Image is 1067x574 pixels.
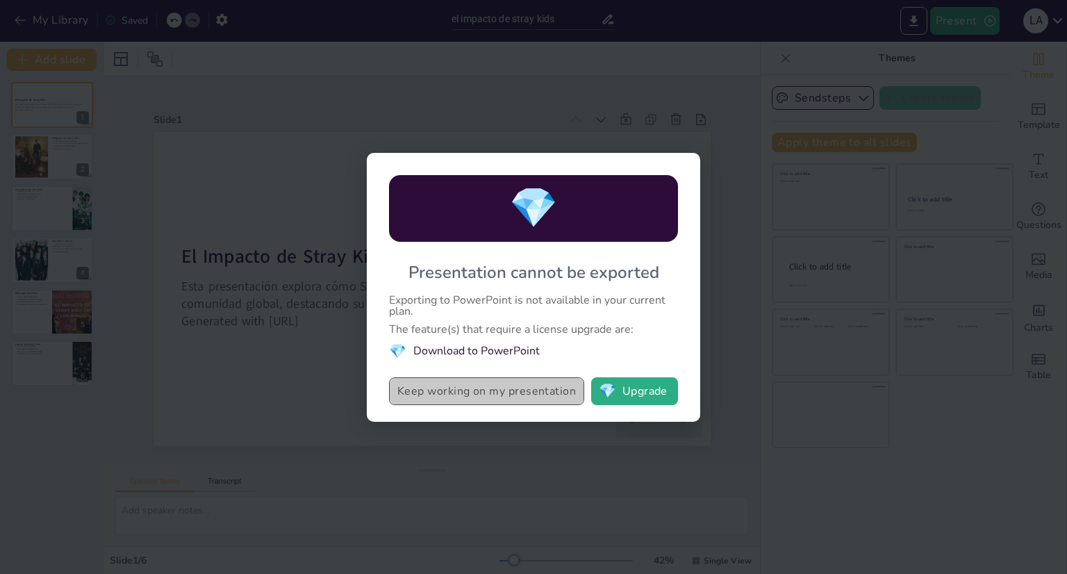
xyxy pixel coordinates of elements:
div: Exporting to PowerPoint is not available in your current plan. [389,295,678,317]
div: The feature(s) that require a license upgrade are: [389,324,678,335]
button: Keep working on my presentation [389,377,584,405]
span: diamond [599,384,616,398]
button: diamondUpgrade [591,377,678,405]
span: diamond [509,181,558,235]
div: Presentation cannot be exported [408,261,659,284]
li: Download to PowerPoint [389,342,678,361]
span: diamond [389,342,406,361]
